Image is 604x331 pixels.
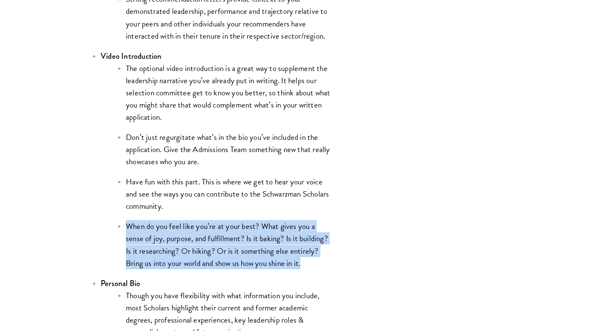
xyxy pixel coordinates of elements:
li: When do you feel like you’re at your best? What gives you a sense of joy, purpose, and fulfillmen... [117,220,331,269]
li: The optional video introduction is a great way to supplement the leadership narrative you’ve alre... [117,62,331,123]
li: Don’t just regurgitate what’s in the bio you’ve included in the application. Give the Admissions ... [117,131,331,168]
li: Have fun with this part. This is where we get to hear your voice and see the ways you can contrib... [117,176,331,212]
strong: Personal Bio [101,278,140,289]
strong: Video Introduction [101,50,162,62]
